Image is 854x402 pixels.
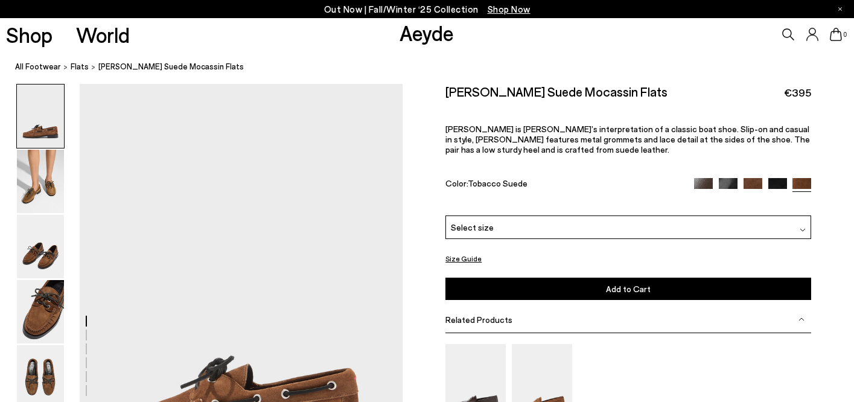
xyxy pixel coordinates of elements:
a: 0 [830,28,842,41]
span: Related Products [445,314,512,325]
span: Select size [451,221,494,234]
img: Harris Suede Mocassin Flats - Image 3 [17,215,64,278]
span: Add to Cart [606,284,651,294]
a: flats [71,60,89,73]
button: Size Guide [445,251,482,266]
img: svg%3E [798,316,805,322]
span: [PERSON_NAME] Suede Mocassin Flats [98,60,244,73]
a: All Footwear [15,60,61,73]
nav: breadcrumb [15,51,854,84]
span: Tobacco Suede [468,178,527,188]
span: flats [71,62,89,71]
button: Add to Cart [445,278,811,300]
h2: [PERSON_NAME] Suede Mocassin Flats [445,84,668,99]
span: €395 [784,85,811,100]
img: Harris Suede Mocassin Flats - Image 4 [17,280,64,343]
a: Aeyde [400,20,454,45]
div: Color: [445,178,683,192]
span: Navigate to /collections/new-in [488,4,531,14]
img: Harris Suede Mocassin Flats - Image 2 [17,150,64,213]
span: 0 [842,31,848,38]
img: svg%3E [800,227,806,233]
a: Shop [6,24,53,45]
p: Out Now | Fall/Winter ‘25 Collection [324,2,531,17]
a: World [76,24,130,45]
img: Harris Suede Mocassin Flats - Image 1 [17,85,64,148]
span: [PERSON_NAME] is [PERSON_NAME]’s interpretation of a classic boat shoe. Slip-on and casual in sty... [445,124,810,155]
